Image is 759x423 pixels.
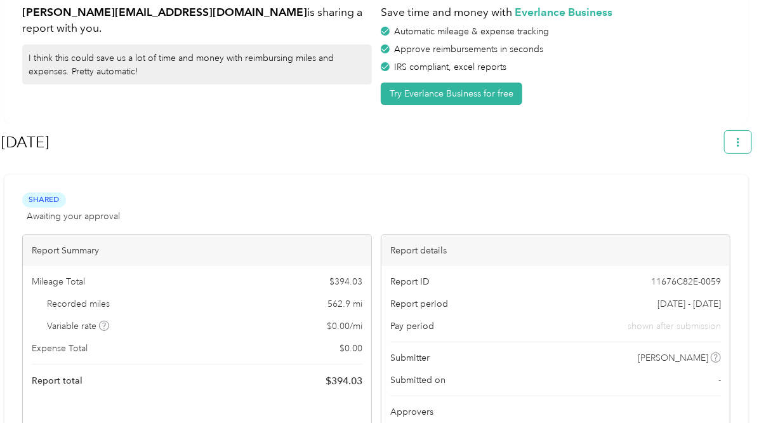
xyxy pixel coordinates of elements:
span: [DATE] - [DATE] [657,297,721,311]
span: Shared [22,192,66,207]
span: Automatic mileage & expense tracking [394,26,549,37]
span: Report ID [390,275,430,288]
div: Report Summary [23,235,371,266]
span: $ 0.00 / mi [327,319,362,333]
div: I think this could save us a lot of time and money with reimbursing miles and expenses. Pretty au... [22,44,372,84]
h1: is sharing a report with you. [22,4,372,36]
h1: Save time and money with [381,4,730,20]
span: Submitted on [390,373,445,387]
span: 11676C82E-0059 [651,275,721,288]
span: Submitter [390,351,430,365]
span: Approvers [390,405,433,419]
strong: Everlance Business [515,5,612,18]
span: Report total [32,374,82,387]
span: Report period [390,297,448,311]
span: Variable rate [48,319,110,333]
span: Mileage Total [32,275,85,288]
span: [PERSON_NAME] [638,351,709,365]
strong: [PERSON_NAME][EMAIL_ADDRESS][DOMAIN_NAME] [22,5,307,18]
span: Approve reimbursements in seconds [394,44,543,55]
span: $ 394.03 [329,275,362,288]
span: Expense Total [32,342,88,355]
span: shown after submission [628,319,721,333]
button: Try Everlance Business for free [381,83,522,105]
h1: Aug 2025 [1,127,716,158]
span: - [718,373,721,387]
span: Pay period [390,319,434,333]
div: Report details [381,235,730,266]
span: Awaiting your approval [27,210,120,223]
span: Recorded miles [48,297,110,311]
span: $ 0.00 [340,342,362,355]
span: 562.9 mi [327,297,362,311]
span: $ 394.03 [326,373,362,389]
span: IRS compliant, excel reports [394,62,506,72]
